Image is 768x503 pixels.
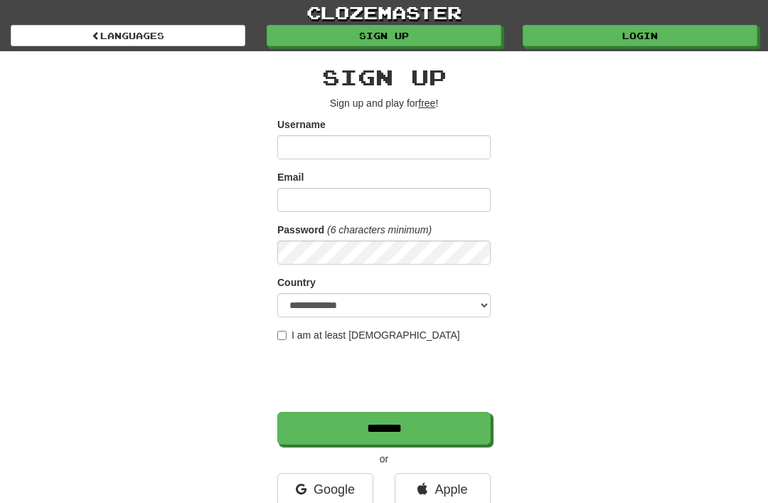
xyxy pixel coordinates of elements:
[418,97,435,109] u: free
[523,25,757,46] a: Login
[267,25,501,46] a: Sign up
[277,328,460,342] label: I am at least [DEMOGRAPHIC_DATA]
[277,65,491,89] h2: Sign up
[277,223,324,237] label: Password
[277,452,491,466] p: or
[11,25,245,46] a: Languages
[277,275,316,290] label: Country
[277,96,491,110] p: Sign up and play for !
[277,170,304,184] label: Email
[277,331,287,340] input: I am at least [DEMOGRAPHIC_DATA]
[277,117,326,132] label: Username
[277,349,494,405] iframe: reCAPTCHA
[327,224,432,235] em: (6 characters minimum)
